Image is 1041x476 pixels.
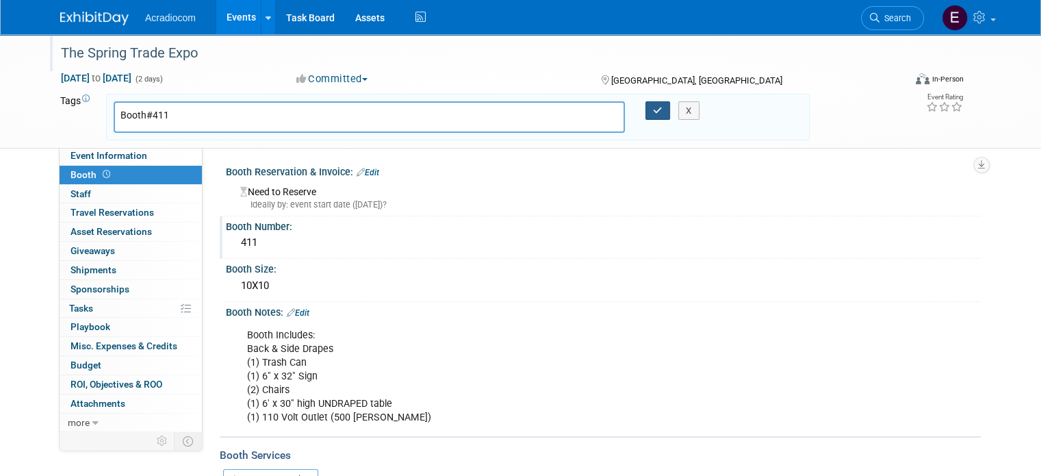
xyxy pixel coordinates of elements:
span: (2 days) [134,75,163,84]
span: Playbook [70,321,110,332]
a: Edit [287,308,309,318]
a: more [60,414,202,432]
span: Staff [70,188,91,199]
span: Asset Reservations [70,226,152,237]
div: In-Person [931,74,964,84]
span: Travel Reservations [70,207,154,218]
span: Booth not reserved yet [100,169,113,179]
a: Travel Reservations [60,203,202,222]
a: Budget [60,356,202,375]
span: Acradiocom [145,12,196,23]
a: Edit [357,168,379,177]
img: ExhibitDay [60,12,129,25]
button: Committed [292,72,373,86]
span: Budget [70,360,101,371]
div: Booth Size: [226,259,981,276]
a: Asset Reservations [60,223,202,241]
a: Giveaways [60,242,202,260]
div: 411 [236,232,971,253]
div: The Spring Trade Expo [56,41,887,66]
span: Booth [70,169,113,180]
span: more [68,417,90,428]
a: Event Information [60,147,202,165]
div: Event Rating [926,94,963,101]
img: Elizabeth Martinez [942,5,968,31]
span: Tasks [69,303,93,314]
a: ROI, Objectives & ROO [60,375,202,394]
a: Staff [60,185,202,203]
a: Playbook [60,318,202,336]
button: X [678,101,699,121]
td: Personalize Event Tab Strip [151,432,175,450]
input: Type tag and hit enter [120,108,312,122]
div: 10X10 [236,275,971,297]
span: Giveaways [70,245,115,256]
span: to [90,73,103,84]
span: [DATE] [DATE] [60,72,132,84]
td: Tags [60,94,94,140]
span: Misc. Expenses & Credits [70,340,177,351]
div: Booth Number: [226,216,981,234]
a: Booth [60,166,202,184]
img: Format-Inperson.png [916,73,929,84]
a: Attachments [60,394,202,413]
a: Tasks [60,299,202,318]
span: Search [879,13,911,23]
div: Ideally by: event start date ([DATE])? [240,199,971,211]
a: Misc. Expenses & Credits [60,337,202,355]
a: Search [861,6,924,30]
span: [GEOGRAPHIC_DATA], [GEOGRAPHIC_DATA] [611,75,782,86]
span: ROI, Objectives & ROO [70,379,162,390]
div: Booth Reservation & Invoice: [226,162,981,179]
span: Sponsorships [70,284,129,295]
div: Event Format [830,71,964,92]
div: Booth Services [220,448,981,463]
a: Sponsorships [60,280,202,299]
div: Booth Notes: [226,302,981,320]
td: Toggle Event Tabs [175,432,203,450]
span: Attachments [70,398,125,409]
a: Shipments [60,261,202,279]
span: Event Information [70,150,147,161]
div: Need to Reserve [236,181,971,211]
span: Shipments [70,264,116,275]
div: Booth Includes: Back & Side Drapes (1) Trash Can (1) 6" x 32" Sign (2) Chairs (1) 6' x 30" high U... [237,322,834,432]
